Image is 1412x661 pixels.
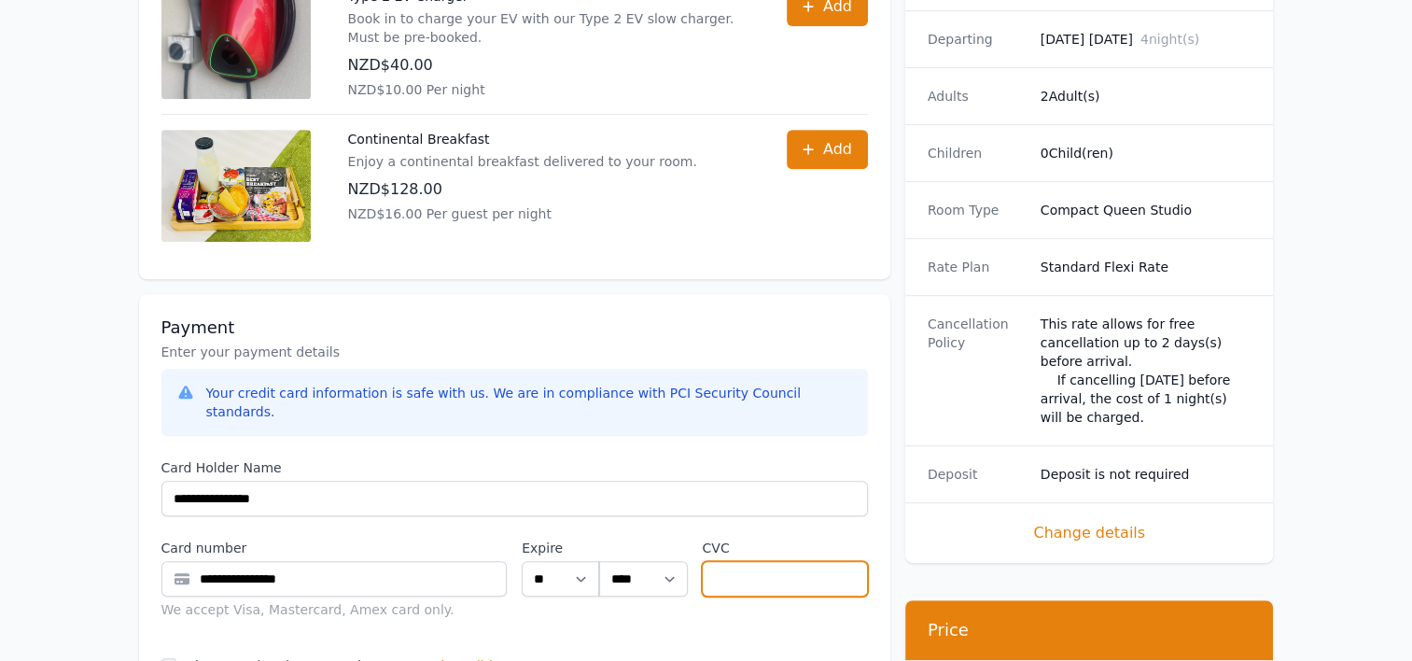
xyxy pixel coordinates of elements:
label: Card number [161,539,508,557]
label: . [599,539,687,557]
p: Enter your payment details [161,343,868,361]
span: Change details [928,522,1251,544]
dt: Rate Plan [928,258,1026,276]
span: Add [823,138,852,161]
dd: Compact Queen Studio [1041,201,1251,219]
dt: Adults [928,87,1026,105]
div: Your credit card information is safe with us. We are in compliance with PCI Security Council stan... [206,384,853,421]
dt: Cancellation Policy [928,315,1026,427]
p: NZD$40.00 [348,54,749,77]
p: Continental Breakfast [348,130,697,148]
label: Expire [522,539,599,557]
p: Book in to charge your EV with our Type 2 EV slow charger. Must be pre-booked. [348,9,749,47]
dt: Children [928,144,1026,162]
dt: Deposit [928,465,1026,484]
dt: Departing [928,30,1026,49]
label: CVC [702,539,867,557]
dd: 2 Adult(s) [1041,87,1251,105]
div: We accept Visa, Mastercard, Amex card only. [161,600,508,619]
h3: Price [928,619,1251,641]
img: Continental Breakfast [161,130,311,242]
dd: Deposit is not required [1041,465,1251,484]
dd: 0 Child(ren) [1041,144,1251,162]
div: This rate allows for free cancellation up to 2 days(s) before arrival. If cancelling [DATE] befor... [1041,315,1251,427]
p: NZD$128.00 [348,178,697,201]
dd: Standard Flexi Rate [1041,258,1251,276]
span: 4 night(s) [1140,32,1199,47]
button: Add [787,130,868,169]
h3: Payment [161,316,868,339]
p: Enjoy a continental breakfast delivered to your room. [348,152,697,171]
p: NZD$10.00 Per night [348,80,749,99]
label: Card Holder Name [161,458,868,477]
dd: [DATE] [DATE] [1041,30,1251,49]
p: NZD$16.00 Per guest per night [348,204,697,223]
dt: Room Type [928,201,1026,219]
